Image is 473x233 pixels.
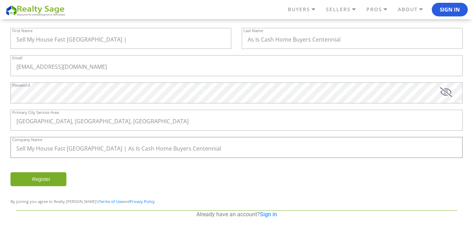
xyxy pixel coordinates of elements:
label: First Name [12,29,32,32]
p: Already have an account? [16,211,457,218]
input: Register [10,172,66,186]
img: REALTY SAGE [5,4,68,16]
a: PROS [365,3,396,15]
label: Last Name [243,29,263,32]
label: Password [12,83,30,87]
label: Email [12,56,22,60]
label: Primary City Service Area [12,110,59,114]
a: SELLERS [324,3,365,15]
span: By joining you agree to Realty [PERSON_NAME]’s and [10,199,155,204]
a: BUYERS [286,3,324,15]
a: ABOUT [396,3,432,15]
a: Terms of Use [99,199,123,204]
a: Sign in [260,211,277,218]
a: Privacy Policy [130,199,155,204]
label: Company Name [12,138,42,141]
button: Sign In [432,3,468,17]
